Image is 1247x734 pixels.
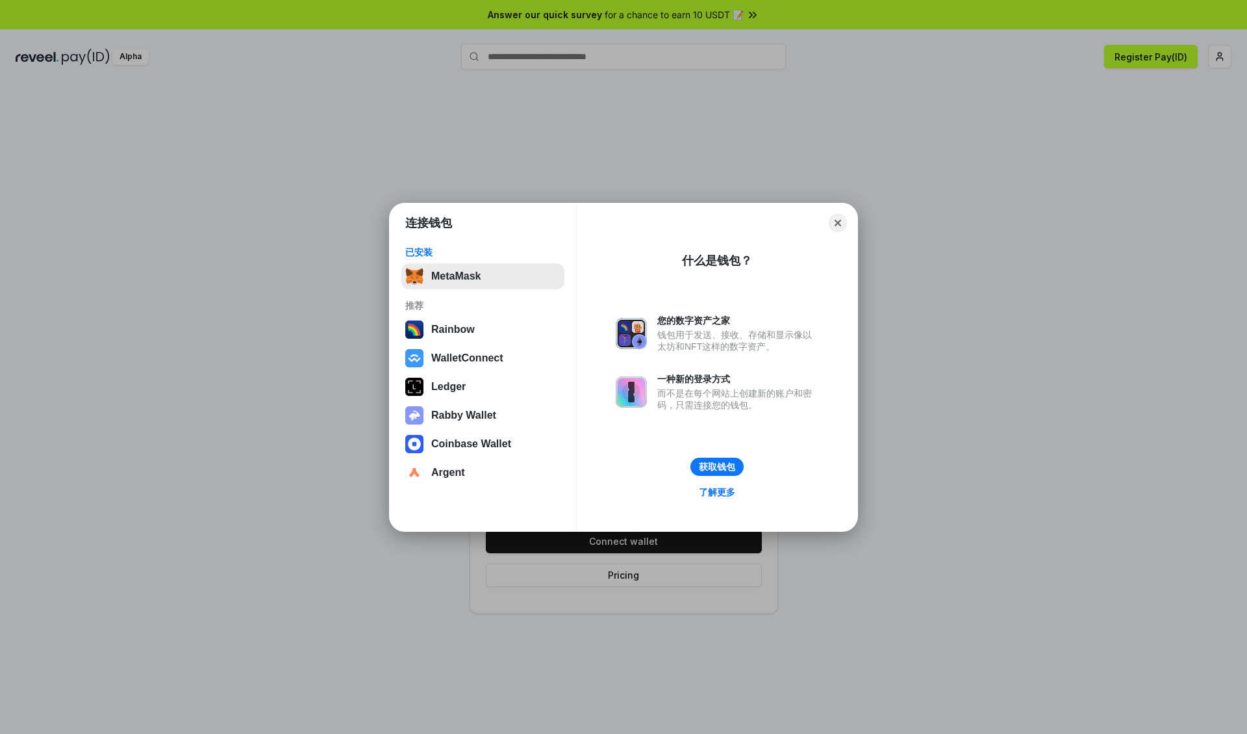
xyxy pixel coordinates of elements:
[431,324,475,335] div: Rainbow
[405,300,561,311] div: 推荐
[616,376,647,408] img: svg+xml,%3Csvg%20xmlns%3D%22http%3A%2F%2Fwww.w3.org%2F2000%2Fsvg%22%20fill%3D%22none%22%20viewBox...
[405,267,423,285] img: svg+xml,%3Csvg%20fill%3D%22none%22%20height%3D%2233%22%20viewBox%3D%220%200%2035%2033%22%20width%...
[401,460,564,486] button: Argent
[401,317,564,343] button: Rainbow
[431,467,465,478] div: Argent
[431,270,481,282] div: MetaMask
[657,387,818,411] div: 而不是在每个网站上创建新的账户和密码，只需连接您的钱包。
[657,329,818,352] div: 钱包用于发送、接收、存储和显示像以太坊和NFT这样的数字资产。
[431,352,503,364] div: WalletConnect
[431,438,511,450] div: Coinbase Wallet
[829,214,847,232] button: Close
[691,484,743,501] a: 了解更多
[682,253,752,269] div: 什么是钱包？
[401,431,564,457] button: Coinbase Wallet
[405,246,561,258] div: 已安装
[405,435,423,453] img: svg+xml,%3Csvg%20width%3D%2228%22%20height%3D%2228%22%20viewBox%3D%220%200%2028%2028%22%20fill%3D...
[431,410,496,421] div: Rabby Wallet
[616,318,647,349] img: svg+xml,%3Csvg%20xmlns%3D%22http%3A%2F%2Fwww.w3.org%2F2000%2Fsvg%22%20fill%3D%22none%22%20viewBox...
[405,406,423,425] img: svg+xml,%3Csvg%20xmlns%3D%22http%3A%2F%2Fwww.w3.org%2F2000%2Fsvg%22%20fill%3D%22none%22%20viewBox...
[699,461,735,473] div: 获取钱包
[405,464,423,482] img: svg+xml,%3Csvg%20width%3D%2228%22%20height%3D%2228%22%20viewBox%3D%220%200%2028%2028%22%20fill%3D...
[401,263,564,289] button: MetaMask
[690,458,744,476] button: 获取钱包
[405,215,452,231] h1: 连接钱包
[405,321,423,339] img: svg+xml,%3Csvg%20width%3D%22120%22%20height%3D%22120%22%20viewBox%3D%220%200%20120%20120%22%20fil...
[401,374,564,400] button: Ledger
[431,381,466,393] div: Ledger
[401,402,564,428] button: Rabby Wallet
[699,486,735,498] div: 了解更多
[405,378,423,396] img: svg+xml,%3Csvg%20xmlns%3D%22http%3A%2F%2Fwww.w3.org%2F2000%2Fsvg%22%20width%3D%2228%22%20height%3...
[405,349,423,367] img: svg+xml,%3Csvg%20width%3D%2228%22%20height%3D%2228%22%20viewBox%3D%220%200%2028%2028%22%20fill%3D...
[657,373,818,385] div: 一种新的登录方式
[657,315,818,326] div: 您的数字资产之家
[401,345,564,371] button: WalletConnect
